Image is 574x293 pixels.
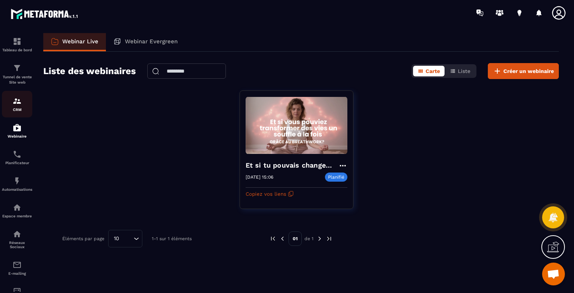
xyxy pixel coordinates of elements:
[2,117,32,144] a: automationsautomationsWebinaire
[413,66,445,76] button: Carte
[2,271,32,276] p: E-mailing
[111,234,122,243] span: 10
[2,224,32,255] a: social-networksocial-networkRéseaux Sociaux
[2,197,32,224] a: automationsautomationsEspace membre
[2,144,32,171] a: schedulerschedulerPlanificateur
[488,63,559,79] button: Créer un webinaire
[108,230,142,247] div: Search for option
[13,123,22,132] img: automations
[43,33,106,51] a: Webinar Live
[13,230,22,239] img: social-network
[2,161,32,165] p: Planificateur
[13,176,22,185] img: automations
[2,255,32,281] a: emailemailE-mailing
[2,214,32,218] p: Espace membre
[2,74,32,85] p: Tunnel de vente Site web
[325,173,347,182] p: Planifié
[445,66,475,76] button: Liste
[316,235,323,242] img: next
[458,68,470,74] span: Liste
[62,236,104,241] p: Éléments par page
[426,68,440,74] span: Carte
[13,97,22,106] img: formation
[246,188,294,200] button: Copiez vos liens
[11,7,79,21] img: logo
[2,187,32,192] p: Automatisations
[2,58,32,91] a: formationformationTunnel de vente Site web
[246,97,347,154] img: webinar-background
[246,160,338,171] h4: Et si tu pouvais changer ta vie un souffle à la fois
[13,260,22,269] img: email
[13,203,22,212] img: automations
[2,171,32,197] a: automationsautomationsAutomatisations
[279,235,286,242] img: prev
[2,134,32,138] p: Webinaire
[13,37,22,46] img: formation
[542,263,565,285] div: Ouvrir le chat
[2,91,32,117] a: formationformationCRM
[122,234,132,243] input: Search for option
[2,48,32,52] p: Tableau de bord
[125,38,178,45] p: Webinar Evergreen
[2,108,32,112] p: CRM
[304,236,314,242] p: de 1
[2,241,32,249] p: Réseaux Sociaux
[13,63,22,73] img: formation
[289,231,302,246] p: 01
[246,174,273,180] p: [DATE] 15:06
[13,150,22,159] img: scheduler
[270,235,276,242] img: prev
[43,63,136,79] h2: Liste des webinaires
[152,236,192,241] p: 1-1 sur 1 éléments
[503,67,554,75] span: Créer un webinaire
[62,38,98,45] p: Webinar Live
[326,235,333,242] img: next
[2,31,32,58] a: formationformationTableau de bord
